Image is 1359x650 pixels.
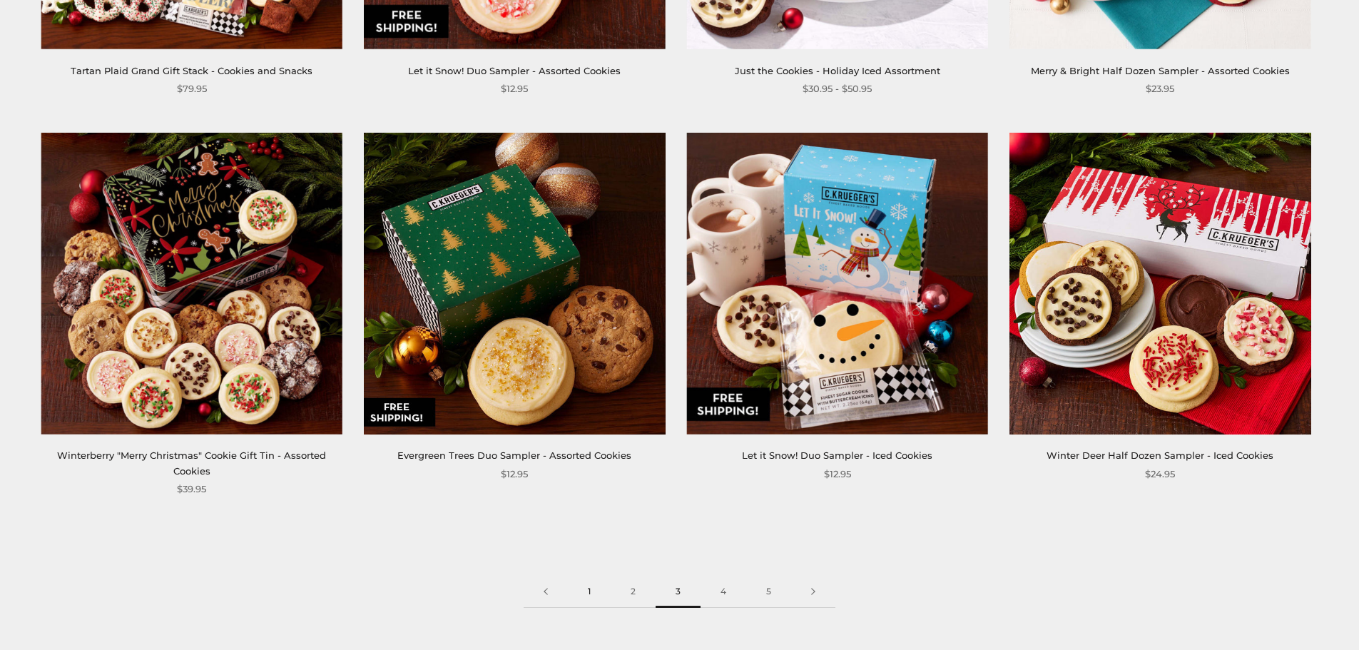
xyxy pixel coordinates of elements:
[177,482,206,497] span: $39.95
[408,65,621,76] a: Let it Snow! Duo Sampler - Assorted Cookies
[364,133,665,434] img: Evergreen Trees Duo Sampler - Assorted Cookies
[524,576,568,608] a: Previous page
[791,576,835,608] a: Next page
[11,596,148,639] iframe: Sign Up via Text for Offers
[656,576,701,608] span: 3
[1146,81,1174,96] span: $23.95
[397,450,631,461] a: Evergreen Trees Duo Sampler - Assorted Cookies
[746,576,791,608] a: 5
[1047,450,1273,461] a: Winter Deer Half Dozen Sampler - Iced Cookies
[1031,65,1290,76] a: Merry & Bright Half Dozen Sampler - Assorted Cookies
[41,133,342,434] img: Winterberry "Merry Christmas" Cookie Gift Tin - Assorted Cookies
[1145,467,1175,482] span: $24.95
[568,576,611,608] a: 1
[1009,133,1310,434] img: Winter Deer Half Dozen Sampler - Iced Cookies
[803,81,872,96] span: $30.95 - $50.95
[742,450,932,461] a: Let it Snow! Duo Sampler - Iced Cookies
[57,450,326,476] a: Winterberry "Merry Christmas" Cookie Gift Tin - Assorted Cookies
[701,576,746,608] a: 4
[71,65,312,76] a: Tartan Plaid Grand Gift Stack - Cookies and Snacks
[611,576,656,608] a: 2
[824,467,851,482] span: $12.95
[177,81,207,96] span: $79.95
[687,133,988,434] img: Let it Snow! Duo Sampler - Iced Cookies
[501,467,528,482] span: $12.95
[501,81,528,96] span: $12.95
[735,65,940,76] a: Just the Cookies - Holiday Iced Assortment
